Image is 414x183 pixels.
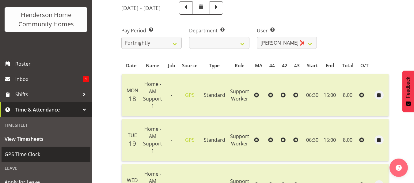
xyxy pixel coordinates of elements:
[360,62,369,69] div: O/T
[171,92,172,98] span: -
[185,92,195,98] a: GPS
[143,126,162,154] span: Home - AM Support 1
[303,119,321,161] td: 06:30
[121,27,182,34] label: Pay Period
[255,62,262,69] div: MA
[201,74,228,116] td: Standard
[171,137,172,143] span: -
[231,62,248,69] div: Role
[121,5,161,11] h5: [DATE] - [DATE]
[2,147,90,162] a: GPS Time Clock
[338,74,357,116] td: 8.00
[282,62,287,69] div: 42
[5,134,87,144] span: View Timesheets
[205,62,224,69] div: Type
[128,132,137,139] span: Tue
[257,27,317,34] label: User
[11,10,81,29] div: Henderson Home Community Homes
[396,165,402,171] img: help-xxl-2.png
[83,76,89,82] span: 1
[338,119,357,161] td: 8.00
[230,133,249,147] span: Support Worker
[201,119,228,161] td: Standard
[307,62,318,69] div: Start
[2,162,90,174] div: Leave
[405,77,411,98] span: Feedback
[129,94,136,103] span: 18
[182,62,198,69] div: Source
[15,75,83,84] span: Inbox
[342,62,353,69] div: Total
[15,105,80,114] span: Time & Attendance
[144,62,161,69] div: Name
[15,59,89,68] span: Roster
[325,62,335,69] div: End
[15,90,80,99] span: Shifts
[129,139,136,148] span: 19
[230,88,249,102] span: Support Worker
[127,87,138,94] span: Mon
[402,71,414,112] button: Feedback - Show survey
[269,62,275,69] div: 44
[321,119,338,161] td: 15:00
[294,62,300,69] div: 43
[303,74,321,116] td: 06:30
[185,137,195,143] a: GPS
[125,62,137,69] div: Date
[189,27,249,34] label: Department
[168,62,175,69] div: Job
[321,74,338,116] td: 15:00
[2,119,90,131] div: Timesheet
[2,131,90,147] a: View Timesheets
[5,150,87,159] span: GPS Time Clock
[143,81,162,109] span: Home - AM Support 1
